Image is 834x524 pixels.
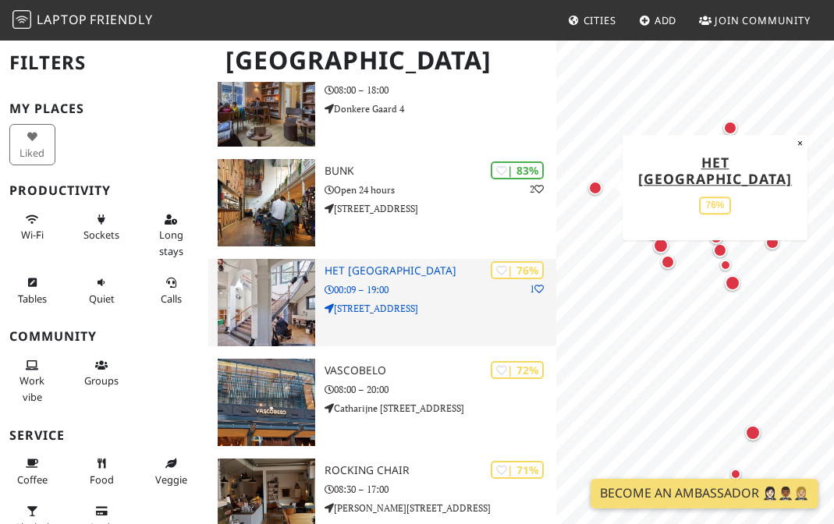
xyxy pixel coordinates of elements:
a: Add [633,6,683,34]
a: Het Huis Utrecht | 76% 1 Het [GEOGRAPHIC_DATA] 00:09 – 19:00 [STREET_ADDRESS] [208,259,555,346]
button: Tables [9,270,55,311]
p: [STREET_ADDRESS] [325,201,556,216]
span: Group tables [84,374,119,388]
p: Donkere Gaard 4 [325,101,556,116]
p: 2 [530,182,544,196]
h3: Service [9,428,199,443]
img: Anne&Max Utrecht Domkwartier [218,59,314,147]
div: Map marker [658,252,678,272]
a: Het [GEOGRAPHIC_DATA] [638,153,792,188]
div: Map marker [720,118,740,138]
img: Vascobelo [218,359,314,446]
p: [STREET_ADDRESS] [325,301,556,316]
h2: Filters [9,39,199,87]
h3: Vascobelo [325,364,556,377]
span: Power sockets [83,228,119,242]
button: Close popup [793,135,807,152]
div: Map marker [716,256,735,274]
span: Stable Wi-Fi [21,228,44,242]
span: Cities [584,13,616,27]
div: Map marker [722,272,744,294]
div: | 83% [491,161,544,179]
a: Vascobelo | 72% Vascobelo 08:00 – 20:00 Catharijne [STREET_ADDRESS] [208,359,555,446]
a: Cities [562,6,623,34]
span: Friendly [90,11,152,28]
span: People working [20,374,44,403]
p: 1 [530,281,544,296]
div: 76% [699,196,730,214]
a: Join Community [693,6,817,34]
span: Work-friendly tables [18,292,47,306]
div: | 76% [491,261,544,279]
p: 08:30 – 17:00 [325,482,556,497]
span: Veggie [155,473,187,487]
p: [PERSON_NAME][STREET_ADDRESS] [325,501,556,515]
button: Calls [148,270,194,311]
span: Join Community [715,13,811,27]
p: 08:00 – 20:00 [325,382,556,397]
span: Quiet [89,292,115,306]
div: | 72% [491,361,544,379]
button: Food [79,451,125,492]
a: LaptopFriendly LaptopFriendly [12,7,153,34]
span: Coffee [17,473,48,487]
span: Add [655,13,677,27]
div: Map marker [762,232,783,253]
div: Map marker [650,235,672,257]
div: Map marker [706,227,726,247]
span: Laptop [37,11,87,28]
span: Food [90,473,114,487]
div: Map marker [642,221,664,243]
p: 00:09 – 19:00 [325,282,556,297]
span: Long stays [159,228,183,257]
button: Work vibe [9,352,55,409]
h3: Community [9,329,199,344]
button: Sockets [79,207,125,248]
img: Het Huis Utrecht [218,259,314,346]
p: Catharijne [STREET_ADDRESS] [325,401,556,416]
img: LaptopFriendly [12,10,31,29]
span: Video/audio calls [161,292,182,306]
h3: Het [GEOGRAPHIC_DATA] [325,264,556,278]
a: BUNK | 83% 2 BUNK Open 24 hours [STREET_ADDRESS] [208,159,555,246]
button: Veggie [148,451,194,492]
a: Anne&Max Utrecht Domkwartier | 83% Anne&Max Utrecht Domkwartier 08:00 – 18:00 Donkere Gaard 4 [208,59,555,147]
button: Long stays [148,207,194,264]
button: Groups [79,352,125,394]
p: Open 24 hours [325,182,556,197]
button: Coffee [9,451,55,492]
img: BUNK [218,159,314,246]
button: Wi-Fi [9,207,55,248]
button: Quiet [79,270,125,311]
div: Map marker [585,178,605,198]
h3: BUNK [325,165,556,178]
div: | 71% [491,461,544,479]
h3: Productivity [9,183,199,198]
div: Map marker [710,240,730,260]
h3: My Places [9,101,199,116]
h3: Rocking Chair [325,464,556,477]
h1: [GEOGRAPHIC_DATA] [213,39,552,82]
